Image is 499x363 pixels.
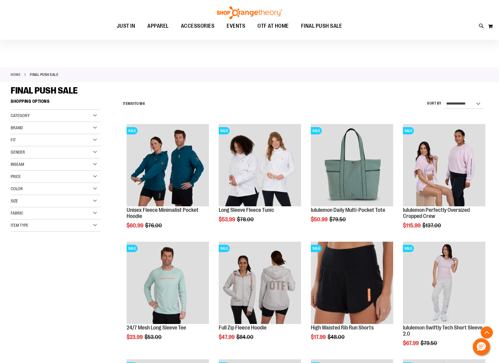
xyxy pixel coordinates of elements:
a: High Waisted Rib Run Shorts [311,325,374,331]
button: Back To Top [481,326,493,339]
a: APPAREL [141,19,175,33]
span: OTF AT HOME [257,19,289,33]
span: 1 [133,101,135,106]
span: Price [11,174,21,179]
img: Unisex Fleece Minimalist Pocket Hoodie [127,124,209,206]
a: JUST IN [111,19,142,33]
span: FINAL PUSH SALE [301,19,342,33]
a: lululemon Perfectly Oversized Cropped Crew [403,207,470,219]
a: FINAL PUSH SALE [295,19,348,33]
div: product [216,239,304,356]
img: lululemon Perfectly Oversized Cropped Crew [403,124,485,206]
a: Unisex Fleece Minimalist Pocket HoodieSALE [127,124,209,207]
img: lululemon Swiftly Tech Short Sleeve 2.0 [403,242,485,324]
span: SALE [219,245,230,252]
a: Full Zip Fleece Hoodie [219,325,267,331]
span: Category [11,113,30,118]
a: High Waisted Rib Run ShortsSALE [311,242,393,325]
span: $76.00 [145,222,163,229]
img: lululemon Daily Multi-Pocket Tote [311,124,393,206]
a: 24/7 Mesh Long Sleeve Tee [127,325,186,331]
a: OTF AT HOME [251,19,295,33]
a: Unisex Fleece Minimalist Pocket Hoodie [127,207,199,219]
span: SALE [311,245,322,252]
span: 186 [139,101,145,106]
img: Main Image of 1457095 [127,242,209,324]
div: product [124,239,212,356]
a: Long Sleeve Fleece Tunic [219,207,274,213]
span: SALE [403,245,414,252]
span: $17.99 [311,334,327,340]
span: $84.00 [236,334,254,340]
span: SALE [403,127,414,134]
span: $53.00 [145,334,163,340]
span: EVENTS [227,19,245,33]
a: Home [11,72,20,77]
div: product [400,239,488,362]
span: SALE [219,127,230,134]
strong: FINAL PUSH SALE [30,72,59,77]
button: Hello, have a question? Let’s chat. [473,338,490,355]
span: SALE [127,127,138,134]
img: High Waisted Rib Run Shorts [311,242,393,324]
span: Inseam [11,162,24,167]
a: lululemon Perfectly Oversized Cropped CrewSALE [403,124,485,207]
strong: Shopping Options [11,96,101,110]
span: SALE [127,245,138,252]
img: Shop Orangetheory [216,6,283,19]
a: Main Image of 1457091SALE [219,242,301,325]
a: lululemon Swiftly Tech Short Sleeve 2.0 [403,325,483,337]
span: Fit [11,137,16,142]
div: product [124,121,212,244]
div: product [216,121,304,238]
span: $137.00 [422,222,442,229]
span: Size [11,198,18,203]
a: lululemon Daily Multi-Pocket ToteSALE [311,124,393,207]
a: Product image for Fleece Long SleeveSALE [219,124,301,207]
div: product [308,239,396,356]
label: Sort By [427,101,442,106]
span: Gender [11,150,25,155]
span: Item Type [11,223,28,228]
a: lululemon Daily Multi-Pocket Tote [311,207,385,213]
a: ACCESSORIES [175,19,221,33]
div: product [308,121,396,238]
span: $23.99 [127,334,144,340]
div: product [400,121,488,244]
span: $53.99 [219,216,236,222]
span: $50.99 [311,216,328,222]
span: $79.50 [329,216,347,222]
span: FINAL PUSH SALE [11,85,78,96]
span: $79.50 [421,340,438,346]
span: $78.00 [237,216,255,222]
img: Product image for Fleece Long Sleeve [219,124,301,206]
span: $60.99 [127,222,144,229]
span: JUST IN [117,19,135,33]
a: Main Image of 1457095SALE [127,242,209,325]
span: Brand [11,125,23,130]
span: $67.99 [403,340,420,346]
img: Main Image of 1457091 [219,242,301,324]
span: Color [11,186,23,191]
a: lululemon Swiftly Tech Short Sleeve 2.0SALE [403,242,485,325]
span: $48.00 [328,334,346,340]
span: Fabric [11,211,23,215]
span: ACCESSORIES [181,19,215,33]
span: SALE [311,127,322,134]
span: APPAREL [147,19,169,33]
a: EVENTS [221,19,251,33]
span: $47.99 [219,334,235,340]
h2: Items to [123,99,145,109]
span: $115.99 [403,222,422,229]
